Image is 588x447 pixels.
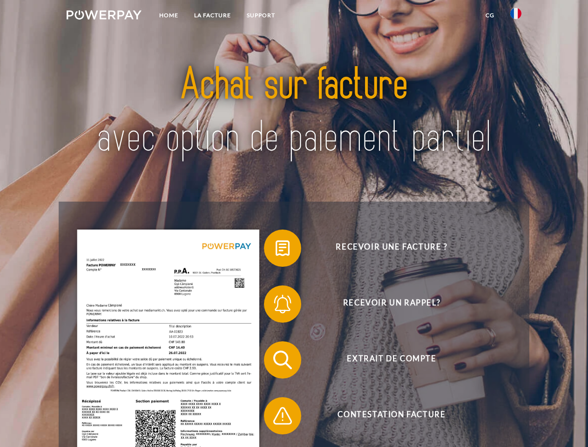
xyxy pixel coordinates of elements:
[67,10,142,20] img: logo-powerpay-white.svg
[271,404,294,427] img: qb_warning.svg
[151,7,186,24] a: Home
[239,7,283,24] a: Support
[271,292,294,316] img: qb_bell.svg
[264,341,506,379] button: Extrait de compte
[186,7,239,24] a: LA FACTURE
[264,230,506,267] button: Recevoir une facture ?
[271,237,294,260] img: qb_bill.svg
[271,348,294,372] img: qb_search.svg
[277,230,506,267] span: Recevoir une facture ?
[277,285,506,323] span: Recevoir un rappel?
[89,45,499,178] img: title-powerpay_fr.svg
[264,285,506,323] button: Recevoir un rappel?
[277,397,506,434] span: Contestation Facture
[510,8,521,19] img: fr
[478,7,502,24] a: CG
[264,397,506,434] button: Contestation Facture
[277,341,506,379] span: Extrait de compte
